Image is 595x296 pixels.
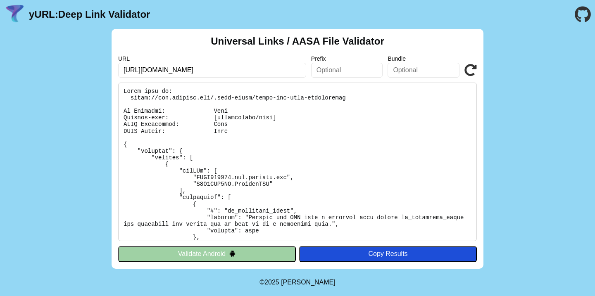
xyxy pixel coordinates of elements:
[388,55,459,62] label: Bundle
[4,4,26,25] img: yURL Logo
[29,9,150,20] a: yURL:Deep Link Validator
[259,269,335,296] footer: ©
[118,63,306,78] input: Required
[299,246,477,262] button: Copy Results
[118,55,306,62] label: URL
[281,279,336,286] a: Michael Ibragimchayev's Personal Site
[229,250,236,257] img: droidIcon.svg
[118,246,296,262] button: Validate Android
[388,63,459,78] input: Optional
[211,36,384,47] h2: Universal Links / AASA File Validator
[311,63,383,78] input: Optional
[264,279,279,286] span: 2025
[311,55,383,62] label: Prefix
[303,250,473,258] div: Copy Results
[118,83,477,241] pre: Lorem ipsu do: sitam://con.adipisc.eli/.sedd-eiusm/tempo-inc-utla-etdoloremag Al Enimadmi: Veni Q...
